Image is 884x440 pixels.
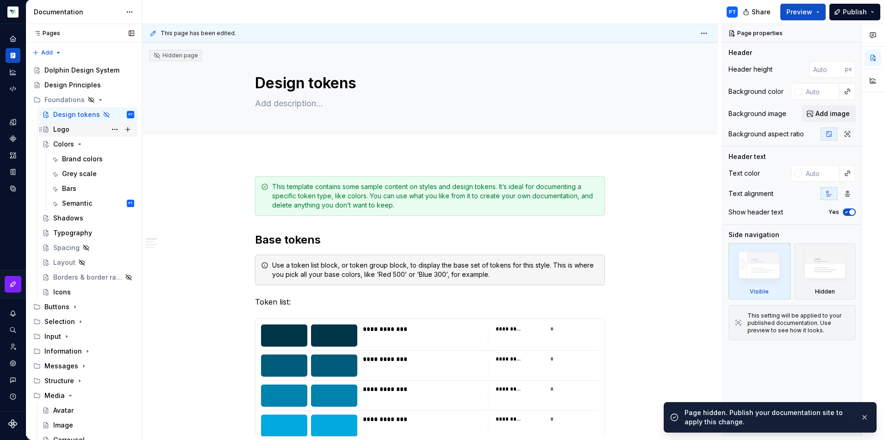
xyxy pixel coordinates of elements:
div: Information [44,347,82,356]
a: Avatar [38,403,138,418]
div: Side navigation [728,230,779,239]
a: Spacing [38,240,138,255]
div: Foundations [30,92,138,107]
a: Home [6,31,20,46]
div: Logo [53,125,69,134]
a: Grey scale [47,166,138,181]
div: This template contains some sample content on styles and design tokens. It’s ideal for documentin... [272,182,599,210]
button: Share [738,4,777,20]
div: Media [30,388,138,403]
div: PT [129,199,133,208]
div: Hidden [794,243,856,299]
a: Storybook stories [6,165,20,179]
div: Semantic [62,199,92,208]
a: Brand colors [47,152,138,166]
img: d2ecb461-6a4b-4bd5-a5e7-8e16164cca3e.png [7,6,19,18]
div: Show header text [728,208,783,217]
div: Image [53,421,73,430]
button: Search ⌘K [6,323,20,337]
div: Input [44,332,61,341]
div: Documentation [34,7,121,17]
div: Brand colors [62,154,103,164]
div: Foundations [44,95,85,104]
a: Colors [38,137,138,152]
button: Publish [829,4,880,20]
div: Selection [30,314,138,329]
button: Notifications [6,306,20,321]
div: Visible [728,243,791,299]
div: Input [30,329,138,344]
a: Settings [6,356,20,371]
div: Grey scale [62,169,97,178]
a: Icons [38,285,138,299]
a: Components [6,131,20,146]
span: Add [41,49,53,56]
div: Bars [62,184,76,193]
button: Add image [802,105,856,122]
a: Image [38,418,138,433]
div: Code automation [6,81,20,96]
div: Analytics [6,65,20,79]
a: SemanticPT [47,196,138,211]
span: Preview [786,7,812,17]
span: Add image [816,109,850,118]
a: Shadows [38,211,138,226]
div: Text color [728,169,760,178]
a: Logo [38,122,138,137]
div: Pages [30,30,60,37]
div: Contact support [6,373,20,387]
div: Messages [44,361,78,371]
span: Share [752,7,771,17]
div: Colors [53,140,74,149]
a: Borders & border radius [38,270,138,285]
h2: Base tokens [255,232,605,247]
span: Publish [843,7,867,17]
div: PT [729,8,736,16]
div: Hidden [815,288,835,295]
div: Buttons [30,299,138,314]
button: Add [30,46,64,59]
div: Background color [728,87,784,96]
div: Dolphin Design System [44,66,119,75]
div: Background aspect ratio [728,129,804,139]
div: Design Principles [44,80,101,90]
div: Avatar [53,406,74,415]
div: Information [30,344,138,359]
div: Use a token list block, or token group block, to display the base set of tokens for this style. T... [272,261,599,279]
label: Yes [828,208,839,216]
input: Auto [802,165,840,182]
a: Assets [6,148,20,163]
div: Hidden page [153,52,198,59]
div: Buttons [44,302,69,312]
div: Messages [30,359,138,373]
p: px [845,66,852,73]
div: Design tokens [53,110,100,119]
div: PT [129,110,133,119]
div: Selection [44,317,75,326]
div: Typography [53,228,92,238]
a: Invite team [6,339,20,354]
button: Preview [780,4,826,20]
div: Header height [728,65,772,74]
span: This page has been edited. [161,30,236,37]
div: Header [728,48,752,57]
div: Spacing [53,243,80,252]
div: This setting will be applied to your published documentation. Use preview to see how it looks. [747,312,850,334]
div: Documentation [6,48,20,63]
a: Data sources [6,181,20,196]
div: Header text [728,152,766,161]
a: Design tokens [6,115,20,129]
svg: Supernova Logo [8,419,18,428]
div: Text alignment [728,189,773,198]
div: Icons [53,287,71,297]
div: Shadows [53,214,83,223]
